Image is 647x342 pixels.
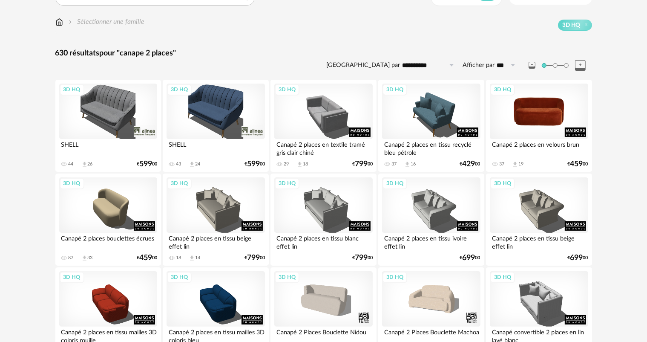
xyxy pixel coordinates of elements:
div: € 00 [460,161,480,167]
div: 3D HQ [167,272,192,283]
span: Download icon [404,161,411,168]
div: 3D HQ [490,84,515,95]
div: 33 [88,255,93,261]
span: Download icon [189,255,195,261]
div: Canapé 2 places en tissu recyclé bleu pétrole [382,139,480,156]
div: 19 [518,161,523,167]
div: 3D HQ [275,178,299,189]
div: 37 [391,161,397,167]
div: 37 [499,161,504,167]
div: 44 [69,161,74,167]
span: 459 [570,161,583,167]
div: 14 [195,255,200,261]
div: 43 [176,161,181,167]
label: [GEOGRAPHIC_DATA] par [327,61,400,70]
img: svg+xml;base64,PHN2ZyB3aWR0aD0iMTYiIGhlaWdodD0iMTYiIHZpZXdCb3g9IjAgMCAxNiAxNiIgZmlsbD0ibm9uZSIgeG... [67,17,74,27]
div: 18 [176,255,181,261]
div: 3D HQ [490,272,515,283]
div: Canapé 2 places en tissu beige effet lin [167,233,265,250]
span: Download icon [81,255,88,261]
div: 18 [303,161,308,167]
div: 3D HQ [490,178,515,189]
span: 799 [355,255,368,261]
div: € 00 [568,161,588,167]
label: Afficher par [463,61,495,70]
div: Sélectionner une famille [67,17,145,27]
div: € 00 [244,255,265,261]
div: Canapé 2 places en tissu ivoire effet lin [382,233,480,250]
span: 599 [139,161,152,167]
div: 3D HQ [167,84,192,95]
div: Canapé 2 places en tissu beige effet lin [490,233,588,250]
img: svg+xml;base64,PHN2ZyB3aWR0aD0iMTYiIGhlaWdodD0iMTciIHZpZXdCb3g9IjAgMCAxNiAxNyIgZmlsbD0ibm9uZSIgeG... [55,17,63,27]
div: 16 [411,161,416,167]
a: 3D HQ Canapé 2 places en tissu blanc effet lin €79900 [270,174,376,266]
span: 799 [355,161,368,167]
span: 799 [247,255,260,261]
div: 3D HQ [275,84,299,95]
div: € 00 [137,161,157,167]
span: 699 [570,255,583,261]
span: Download icon [81,161,88,168]
div: 87 [69,255,74,261]
span: pour "canape 2 places" [100,49,176,57]
a: 3D HQ Canapé 2 places en velours brun 37 Download icon 19 €45900 [486,80,592,172]
span: Download icon [512,161,518,168]
span: 699 [463,255,475,261]
a: 3D HQ Canapé 2 places en tissu ivoire effet lin €69900 [378,174,484,266]
span: 3D HQ [563,21,581,29]
a: 3D HQ Canapé 2 places en textile tramé gris clair chiné 29 Download icon 18 €79900 [270,80,376,172]
div: 630 résultats [55,49,592,58]
div: Canapé 2 places bouclettes écrues [59,233,157,250]
div: 3D HQ [60,272,84,283]
a: 3D HQ Canapé 2 places bouclettes écrues 87 Download icon 33 €45900 [55,174,161,266]
div: SHELL [167,139,265,156]
div: 3D HQ [167,178,192,189]
div: 26 [88,161,93,167]
span: Download icon [189,161,195,168]
div: 3D HQ [382,272,407,283]
div: 3D HQ [60,178,84,189]
div: € 00 [352,161,373,167]
a: 3D HQ SHELL 43 Download icon 24 €59900 [163,80,268,172]
div: Canapé 2 places en textile tramé gris clair chiné [274,139,372,156]
a: 3D HQ Canapé 2 places en tissu beige effet lin €69900 [486,174,592,266]
div: 3D HQ [382,84,407,95]
div: Canapé 2 places en velours brun [490,139,588,156]
a: 3D HQ Canapé 2 places en tissu recyclé bleu pétrole 37 Download icon 16 €42900 [378,80,484,172]
div: 24 [195,161,200,167]
span: Download icon [296,161,303,168]
div: € 00 [568,255,588,261]
div: € 00 [352,255,373,261]
div: 3D HQ [275,272,299,283]
a: 3D HQ Canapé 2 places en tissu beige effet lin 18 Download icon 14 €79900 [163,174,268,266]
a: 3D HQ SHELL 44 Download icon 26 €59900 [55,80,161,172]
div: Canapé 2 places en tissu blanc effet lin [274,233,372,250]
div: 29 [284,161,289,167]
div: 3D HQ [382,178,407,189]
div: € 00 [460,255,480,261]
span: 429 [463,161,475,167]
span: 459 [139,255,152,261]
div: 3D HQ [60,84,84,95]
div: € 00 [244,161,265,167]
div: € 00 [137,255,157,261]
div: SHELL [59,139,157,156]
span: 599 [247,161,260,167]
